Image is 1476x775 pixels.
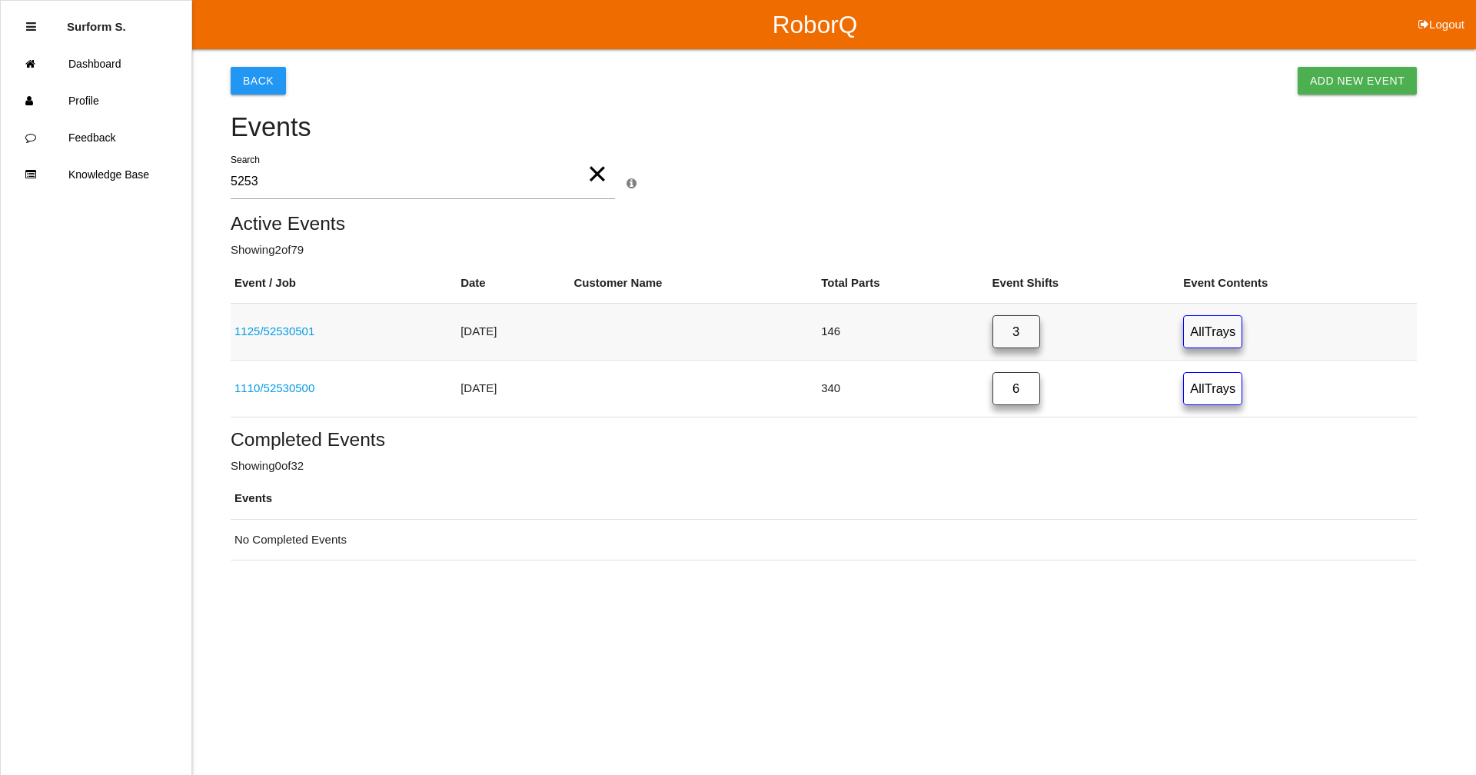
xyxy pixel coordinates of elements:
h5: Active Events [231,213,1417,234]
th: Customer Name [570,263,817,304]
div: Close [26,8,36,45]
td: [DATE] [457,360,570,417]
a: Search Info [627,177,637,190]
a: 3 [992,315,1040,348]
th: Event / Job [231,263,457,304]
a: Add New Event [1298,67,1417,95]
a: AllTrays [1183,372,1242,405]
a: Profile [1,82,191,119]
p: Showing 0 of 32 [231,457,1417,475]
th: Event Shifts [989,263,1180,304]
a: 6 [992,372,1040,405]
td: 146 [817,304,988,361]
h5: Completed Events [231,429,1417,450]
a: Dashboard [1,45,191,82]
th: Events [231,478,1417,519]
a: Knowledge Base [1,156,191,193]
th: Event Contents [1179,263,1417,304]
a: AllTrays [1183,315,1242,348]
input: Search Events [231,164,615,199]
td: 340 [817,360,988,417]
button: Back [231,67,286,95]
th: Date [457,263,570,304]
th: Total Parts [817,263,988,304]
label: Search [231,153,260,167]
td: [DATE] [457,304,570,361]
a: 1125/52530501 [234,324,314,338]
span: Clear Input [587,143,607,198]
p: Showing 2 of 79 [231,241,1417,259]
td: No Completed Events [231,519,1417,560]
h4: Events [231,113,1417,142]
a: Feedback [1,119,191,156]
a: 1110/52530500 [234,381,314,394]
p: Surform Scheduler surform Scheduler [67,8,126,33]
